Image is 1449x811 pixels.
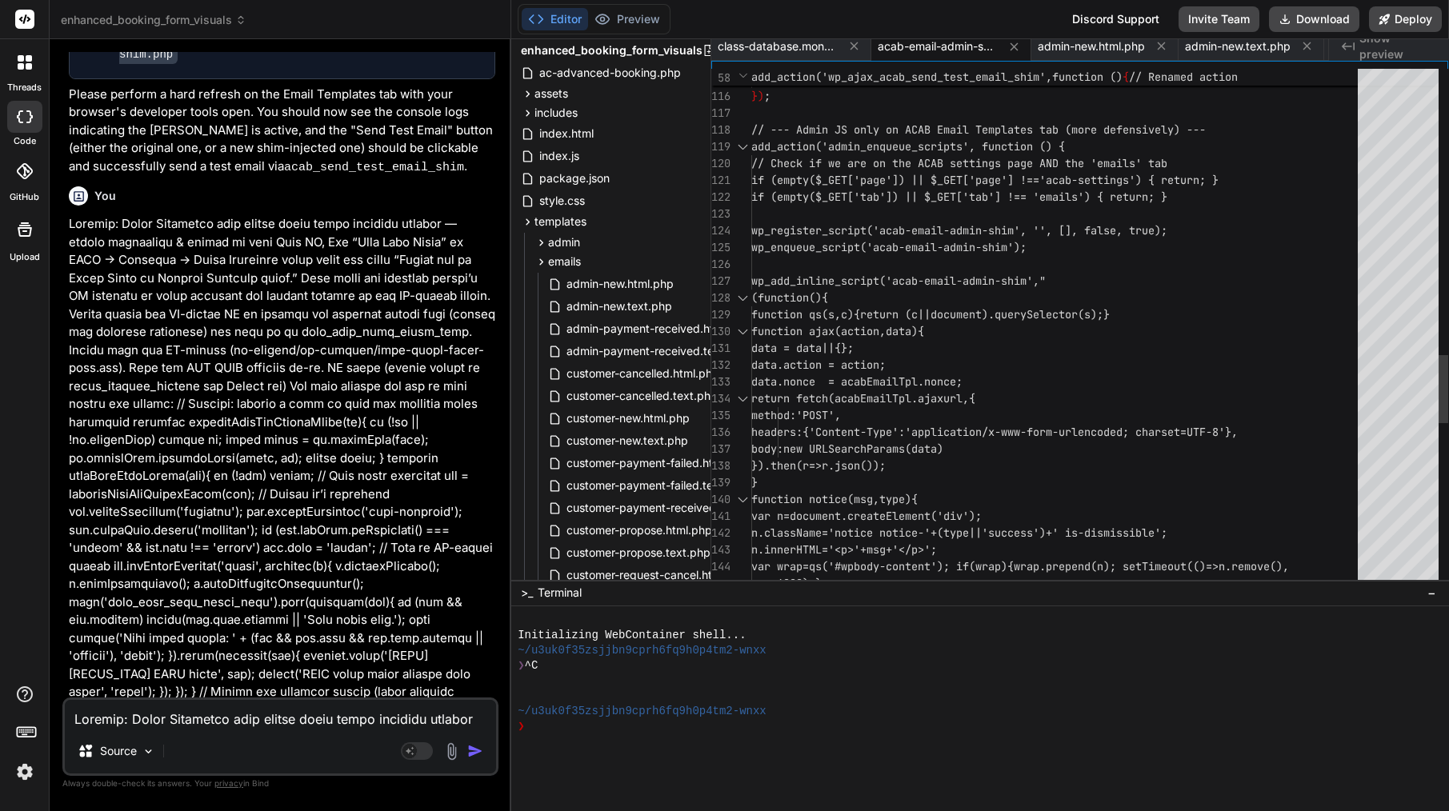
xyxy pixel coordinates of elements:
span: orm-urlencoded; charset=UTF-8'}, [1033,425,1238,439]
span: customer-propose.html.php [565,521,714,540]
div: 120 [711,155,731,172]
div: Discord Support [1063,6,1169,32]
span: data.nonce = acabEmailTpl.nonce; [751,374,963,389]
div: 119 [711,138,731,155]
span: >_ [521,585,533,601]
img: settings [11,758,38,785]
div: Click to collapse the range. [732,290,753,306]
div: 125 [711,239,731,256]
label: code [14,134,36,148]
span: if (empty($_GET['page']) || $_GET['page'] !== [751,173,1039,187]
img: attachment [442,742,461,761]
span: n.className='notice notice-'+(type||'success') [751,525,1046,540]
span: admin [548,234,580,250]
span: function notice(msg,type){ [751,492,918,506]
span: includes [534,105,578,121]
span: return fetch(acabEmailTpl.ajaxurl,{ [751,391,975,405]
span: index.js [538,146,581,166]
span: ~/u3uk0f35zsjjbn9cprh6fq9h0p4tm2-wnxx [518,704,767,719]
p: Please perform a hard refresh on the Email Templates tab with your browser's developer tools open... [69,86,495,178]
div: Click to collapse the range. [732,323,753,340]
div: 136 [711,424,731,441]
span: Initializing WebContainer shell... [518,628,746,643]
h6: You [94,188,116,204]
div: 144 [711,558,731,575]
span: index.html [538,124,595,143]
span: emails [548,254,581,270]
span: 'acab-settings') { return; } [1039,173,1219,187]
div: Create [119,29,478,62]
div: 116 [711,88,731,105]
code: acab_send_test_email_shim [284,161,464,174]
span: ❯ [518,658,524,673]
div: 142 [711,525,731,541]
div: Click to collapse the range. [732,390,753,407]
div: 132 [711,357,731,374]
span: wp_register_script('acab-email-admin-shim', '' [751,223,1046,238]
div: 138 [711,457,731,474]
button: Invite Team [1179,6,1259,32]
button: − [1424,580,1439,605]
span: customer-cancelled.html.php [565,364,721,383]
button: Editor [522,8,588,30]
span: admin-new.html.php [565,274,675,294]
span: customer-new.html.php [565,409,691,428]
div: Click to collapse the range. [732,138,753,155]
div: 129 [711,306,731,323]
span: admin-payment-received.text.php [565,342,750,361]
span: headers:{'Content-Type':'application/x-www-f [751,425,1033,439]
span: admin-payment-received.html.php [565,319,751,338]
span: { [1123,70,1129,84]
label: Upload [10,250,40,264]
span: assets [534,86,568,102]
span: wp_add_inline_script('acab-email-admin-shim', [751,274,1039,288]
div: 127 [711,273,731,290]
p: Source [100,743,137,759]
span: }).then(r=>r.json()); [751,458,886,473]
span: tor(s);} [1059,307,1110,322]
button: Download [1269,6,1359,32]
div: 143 [711,541,731,558]
span: 6000);} [777,576,822,590]
span: prepend(n); setTimeout(()=>n.remove(), [1046,559,1289,573]
span: customer-payment-received.text.php [565,498,766,517]
span: // --- Admin JS only on ACAB Email Templates tab ( [751,122,1071,137]
label: GitHub [10,190,39,204]
span: +' is-dismissible'; [1046,525,1167,540]
div: 133 [711,374,731,390]
span: ❯ [518,719,524,734]
span: enhanced_booking_form_visuals [61,12,246,28]
div: Click to collapse the range. [732,491,753,508]
span: Terminal [538,585,582,601]
span: customer-payment-failed.text.php [565,476,749,495]
span: function qs(s,c){return (c||document).querySelec [751,307,1059,322]
span: admin-new.html.php [1038,38,1145,54]
span: add_action('admin_enqueue_scripts', function () { [751,139,1065,154]
span: ND the 'emails' tab [1046,156,1167,170]
span: ^C [525,658,538,673]
span: n.innerHTML='<p>'+msg+'</p>'; [751,542,937,557]
span: enhanced_booking_form_visuals [521,42,702,58]
span: , [], false, true); [1046,223,1167,238]
span: body:new URLSearchParams(data) [751,441,943,456]
span: − [1427,585,1436,601]
button: Preview [588,8,666,30]
span: function () [1052,70,1123,84]
span: method:'POST', [751,408,841,422]
span: var wrap=qs('#wpbody-content'); if(wrap){wrap. [751,559,1046,573]
span: acab-email-admin-shim.php [878,38,998,54]
span: customer-cancelled.text.php [565,386,719,405]
span: privacy [214,778,243,788]
div: 131 [711,340,731,357]
span: // Check if we are on the ACAB settings page A [751,156,1046,170]
div: 140 [711,491,731,508]
span: customer-request-cancel.html.php [565,565,750,585]
span: ac-advanced-booking.php [538,63,682,82]
div: 130 [711,323,731,340]
span: 58 [711,70,731,86]
span: " [1039,274,1046,288]
span: admin-new.text.php [1185,38,1291,54]
div: 124 [711,222,731,239]
div: 118 [711,122,731,138]
span: } [751,89,758,103]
